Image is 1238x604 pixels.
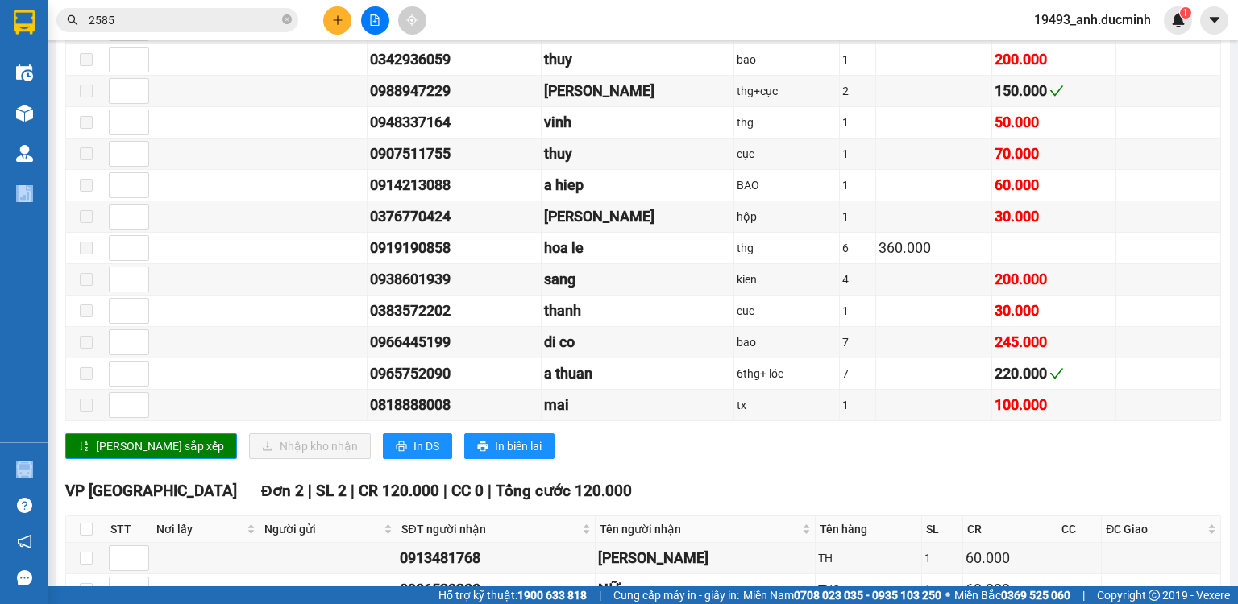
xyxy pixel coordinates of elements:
[368,327,542,358] td: 0966445199
[995,268,1113,291] div: 200.000
[1200,6,1228,35] button: caret-down
[995,362,1113,385] div: 220.000
[737,271,837,288] div: kien
[596,543,815,574] td: phuong nam
[368,390,542,421] td: 0818888008
[1001,589,1070,602] strong: 0369 525 060
[370,331,538,354] div: 0966445199
[922,516,963,543] th: SL
[16,185,33,202] img: solution-icon
[737,333,837,351] div: bao
[995,394,1113,416] div: 100.000
[406,14,418,26] span: aim
[842,114,873,131] div: 1
[16,145,33,162] img: warehouse-icon
[17,534,32,549] span: notification
[544,111,731,134] div: vinh
[945,592,950,598] span: ⚪️
[737,208,837,225] div: hộp
[544,48,731,71] div: thuy
[17,498,32,513] span: question-circle
[842,82,873,100] div: 2
[544,205,731,228] div: [PERSON_NAME]
[966,547,1054,569] div: 60.000
[368,76,542,107] td: 0988947229
[370,300,538,322] div: 0383572202
[737,396,837,414] div: tx
[368,44,542,76] td: 0342936059
[544,237,731,259] div: hoa le
[816,516,922,543] th: Tên hàng
[818,549,919,567] div: TH
[370,362,538,385] div: 0965752090
[368,107,542,139] td: 0948337164
[842,396,873,414] div: 1
[477,441,488,453] span: printer
[370,268,538,291] div: 0938601939
[370,394,538,416] div: 0818888008
[496,482,632,500] span: Tổng cước 120.000
[368,358,542,390] td: 0965752090
[401,520,579,538] span: SĐT người nhận
[966,578,1054,601] div: 60.000
[368,170,542,201] td: 0914213088
[264,520,380,538] span: Người gửi
[842,365,873,383] div: 7
[370,174,538,197] div: 0914213088
[737,302,837,320] div: cuc
[308,482,312,500] span: |
[542,201,734,233] td: lữ nhung
[542,296,734,327] td: thanh
[963,516,1057,543] th: CR
[370,143,538,165] div: 0907511755
[89,11,279,29] input: Tìm tên, số ĐT hoặc mã đơn
[368,233,542,264] td: 0919190858
[261,482,304,500] span: Đơn 2
[368,139,542,170] td: 0907511755
[544,268,731,291] div: sang
[1171,13,1186,27] img: icon-new-feature
[737,176,837,194] div: BAO
[542,233,734,264] td: hoa le
[413,437,439,455] span: In DS
[1149,590,1160,601] span: copyright
[370,48,538,71] div: 0342936059
[400,578,592,601] div: 0906539300
[599,586,601,604] span: |
[282,14,292,24] span: close-circle
[737,145,837,163] div: cục
[517,589,587,602] strong: 1900 633 818
[924,581,960,598] div: 1
[995,143,1113,165] div: 70.000
[995,48,1113,71] div: 200.000
[1049,84,1064,98] span: check
[1180,7,1191,19] sup: 1
[995,111,1113,134] div: 50.000
[16,105,33,122] img: warehouse-icon
[316,482,347,500] span: SL 2
[842,208,873,225] div: 1
[737,82,837,100] div: thg+cục
[332,14,343,26] span: plus
[14,10,35,35] img: logo-vxr
[737,51,837,68] div: bao
[383,433,452,459] button: printerIn DS
[544,80,731,102] div: [PERSON_NAME]
[542,390,734,421] td: mai
[542,44,734,76] td: thuy
[995,80,1113,102] div: 150.000
[842,51,873,68] div: 1
[737,365,837,383] div: 6thg+ lóc
[282,13,292,28] span: close-circle
[842,239,873,257] div: 6
[1207,13,1222,27] span: caret-down
[370,237,538,259] div: 0919190858
[544,143,731,165] div: thuy
[542,107,734,139] td: vinh
[879,237,989,259] div: 360.000
[1082,586,1085,604] span: |
[1021,10,1164,30] span: 19493_anh.ducminh
[613,586,739,604] span: Cung cấp máy in - giấy in:
[78,441,89,453] span: sort-ascending
[542,327,734,358] td: di co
